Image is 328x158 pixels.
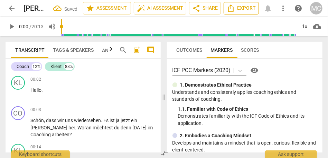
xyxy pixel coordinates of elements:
[11,106,25,120] div: Change speaker
[265,150,317,158] div: Ask support
[15,47,45,53] span: Transcript
[30,87,41,93] span: Hallo
[30,77,41,82] span: 00:02
[8,22,16,31] span: play_arrow
[86,4,94,12] span: star
[86,4,128,12] span: Assessment
[24,4,48,13] h2: [PERSON_NAME] 2025-08-02-04.03 Coaching Mentoring 4-converted
[75,125,77,130] span: .
[114,125,121,130] span: du
[116,118,121,123] span: ja
[102,48,136,53] span: Analytics
[192,4,218,12] span: Share
[53,47,94,53] span: Tags & Speakers
[19,24,28,29] span: 0:00
[6,20,18,33] button: Play
[50,63,62,70] div: Klient
[298,21,311,32] div: 1x
[180,81,252,89] p: 1. Demonstrates Ethical Practice
[46,20,58,33] button: Volume
[65,118,74,123] span: uns
[189,2,221,14] button: Share
[178,106,317,113] div: 1. 1. Familiar with Code of Ethics
[30,107,41,113] span: 00:03
[310,2,322,14] button: MC
[249,65,260,76] button: Help
[211,47,233,53] span: Markers
[148,125,153,130] span: im
[192,4,200,12] span: share
[294,4,302,12] span: help
[30,132,52,137] span: Coaching
[246,65,260,76] a: Help
[57,118,65,123] span: wir
[172,89,317,103] p: Understands and consistently applies coaching ethics and standards of coaching.
[52,132,69,137] span: arbeiten
[132,125,148,130] span: [DATE]
[251,66,259,75] span: visibility
[41,87,43,93] span: .
[30,118,44,123] span: Schön
[118,45,129,56] button: Search
[101,118,103,123] span: .
[132,45,143,56] button: Add summary
[32,63,41,70] div: 12%
[172,139,317,154] p: Develops and maintains a mindset that is open, curious, flexible and client-centered.
[30,144,41,150] span: 00:14
[121,118,131,123] span: jetzt
[137,4,183,12] span: AI Assessment
[8,4,16,12] span: arrow_back
[160,149,168,157] span: compare_arrows
[11,76,25,90] div: Change speaker
[93,125,114,130] span: möchtest
[103,118,110,123] span: Es
[74,118,101,123] span: wiedersehen
[224,2,259,14] button: Export
[11,150,70,158] div: Keyboard shortcuts
[178,112,317,127] p: Demonstrates familiarity with the ICF Code of Ethics and its application.
[131,118,137,123] span: ein
[119,46,128,54] span: search
[227,4,256,12] span: Export
[180,132,252,139] p: 2. Embodies a Coaching Mindset
[147,46,155,54] span: comment
[64,63,74,70] div: 88%
[17,63,29,70] div: Coach
[68,125,75,130] span: her
[44,118,46,123] span: ,
[133,46,141,54] span: post_add
[146,45,157,56] button: Show/Hide comments
[83,2,131,14] button: Assessment
[29,24,44,29] span: / 20:13
[241,47,259,53] span: Scores
[64,6,77,13] div: Saved
[137,4,145,12] span: auto_fix_high
[69,132,72,137] span: ?
[172,66,231,74] p: ICF PCC Markers (2020)
[177,47,203,53] span: Outcomes
[53,4,77,12] div: All changes saved
[46,118,57,123] span: dass
[313,22,321,31] span: cloud_download
[77,125,93,130] span: Woran
[30,125,68,130] span: [PERSON_NAME]
[134,2,186,14] button: AI Assessment
[11,144,25,158] div: Change speaker
[121,125,132,130] span: denn
[279,4,287,12] span: more_vert
[48,22,56,31] span: volume_up
[110,118,116,123] span: ist
[292,2,304,14] a: Help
